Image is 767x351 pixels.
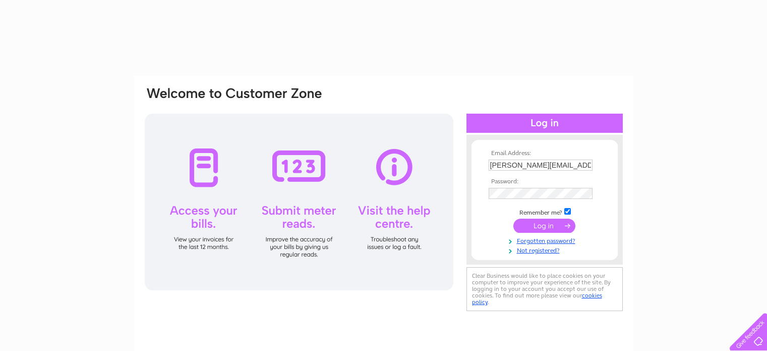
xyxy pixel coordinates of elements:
input: Submit [513,219,575,233]
td: Remember me? [486,207,603,217]
a: Forgotten password? [489,235,603,245]
th: Email Address: [486,150,603,157]
th: Password: [486,178,603,185]
a: Not registered? [489,245,603,255]
div: Clear Business would like to place cookies on your computer to improve your experience of the sit... [466,267,623,311]
a: cookies policy [472,292,602,306]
